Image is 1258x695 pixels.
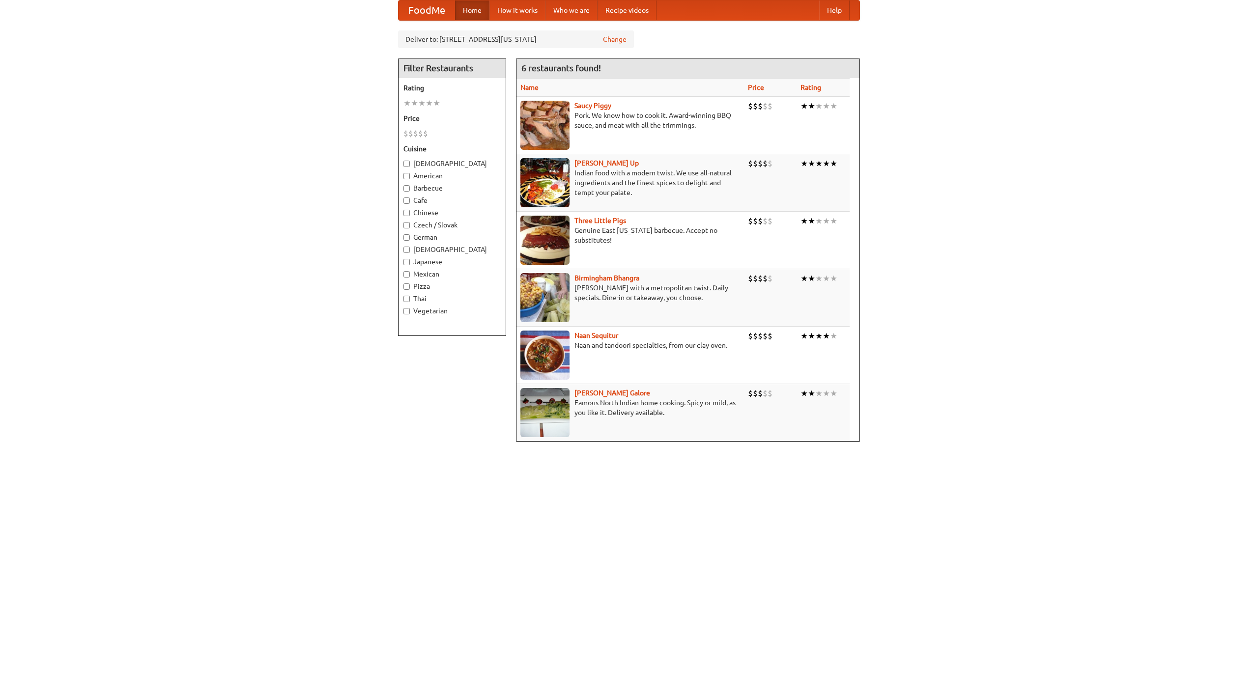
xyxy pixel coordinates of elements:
[758,216,763,226] li: $
[520,216,570,265] img: littlepigs.jpg
[403,234,410,241] input: German
[753,388,758,399] li: $
[520,388,570,437] img: currygalore.jpg
[574,332,618,339] a: Naan Sequitur
[823,158,830,169] li: ★
[768,216,772,226] li: $
[763,216,768,226] li: $
[520,83,539,91] a: Name
[815,101,823,111] li: ★
[403,271,410,278] input: Mexican
[815,331,823,341] li: ★
[753,331,758,341] li: $
[823,273,830,284] li: ★
[574,217,626,224] a: Three Little Pigs
[403,197,410,204] input: Cafe
[403,195,501,205] label: Cafe
[411,98,418,109] li: ★
[455,0,489,20] a: Home
[520,111,740,130] p: Pork. We know how to cook it. Award-winning BBQ sauce, and meat with all the trimmings.
[768,158,772,169] li: $
[489,0,545,20] a: How it works
[423,128,428,139] li: $
[418,128,423,139] li: $
[403,183,501,193] label: Barbecue
[808,216,815,226] li: ★
[808,273,815,284] li: ★
[520,331,570,380] img: naansequitur.jpg
[574,102,611,110] a: Saucy Piggy
[823,101,830,111] li: ★
[403,98,411,109] li: ★
[758,101,763,111] li: $
[758,388,763,399] li: $
[574,389,650,397] a: [PERSON_NAME] Galore
[403,171,501,181] label: American
[763,158,768,169] li: $
[823,216,830,226] li: ★
[403,294,501,304] label: Thai
[815,216,823,226] li: ★
[748,101,753,111] li: $
[403,173,410,179] input: American
[819,0,850,20] a: Help
[403,210,410,216] input: Chinese
[403,208,501,218] label: Chinese
[815,158,823,169] li: ★
[808,158,815,169] li: ★
[801,216,808,226] li: ★
[768,388,772,399] li: $
[830,388,837,399] li: ★
[758,331,763,341] li: $
[808,101,815,111] li: ★
[418,98,426,109] li: ★
[403,269,501,279] label: Mexican
[403,259,410,265] input: Japanese
[603,34,627,44] a: Change
[403,128,408,139] li: $
[408,128,413,139] li: $
[403,220,501,230] label: Czech / Slovak
[403,306,501,316] label: Vegetarian
[753,158,758,169] li: $
[758,158,763,169] li: $
[545,0,598,20] a: Who we are
[748,83,764,91] a: Price
[574,159,639,167] a: [PERSON_NAME] Up
[753,273,758,284] li: $
[403,159,501,168] label: [DEMOGRAPHIC_DATA]
[753,216,758,226] li: $
[574,274,639,282] b: Birmingham Bhangra
[403,257,501,267] label: Japanese
[433,98,440,109] li: ★
[753,101,758,111] li: $
[520,273,570,322] img: bhangra.jpg
[830,331,837,341] li: ★
[808,388,815,399] li: ★
[823,331,830,341] li: ★
[748,388,753,399] li: $
[748,331,753,341] li: $
[520,225,740,245] p: Genuine East [US_STATE] barbecue. Accept no substitutes!
[521,63,601,73] ng-pluralize: 6 restaurants found!
[403,161,410,167] input: [DEMOGRAPHIC_DATA]
[520,158,570,207] img: curryup.jpg
[403,222,410,228] input: Czech / Slovak
[763,388,768,399] li: $
[520,168,740,197] p: Indian food with a modern twist. We use all-natural ingredients and the finest spices to delight ...
[830,216,837,226] li: ★
[808,331,815,341] li: ★
[801,83,821,91] a: Rating
[520,283,740,303] p: [PERSON_NAME] with a metropolitan twist. Daily specials. Dine-in or takeaway, you choose.
[403,281,501,291] label: Pizza
[768,101,772,111] li: $
[403,245,501,254] label: [DEMOGRAPHIC_DATA]
[398,30,634,48] div: Deliver to: [STREET_ADDRESS][US_STATE]
[426,98,433,109] li: ★
[830,273,837,284] li: ★
[801,158,808,169] li: ★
